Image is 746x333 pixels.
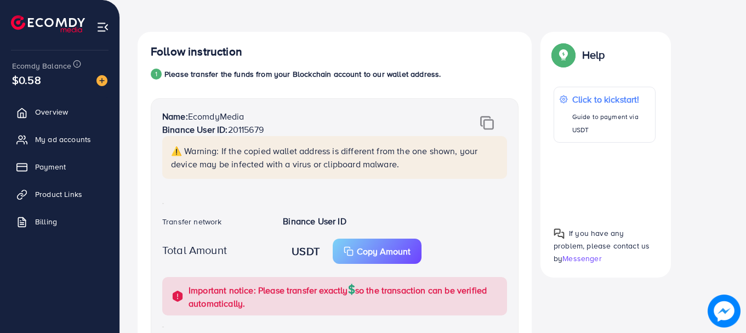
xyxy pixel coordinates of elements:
[572,93,650,106] p: Click to kickstart!
[162,110,447,123] p: EcomdyMedia
[35,216,57,227] span: Billing
[162,242,227,258] label: Total Amount
[480,116,494,130] img: img
[164,67,441,81] p: Please transfer the funds from your Blockchain account to our wallet address.
[162,123,228,136] strong: Binance User ID:
[12,60,71,71] span: Ecomdy Balance
[189,283,500,310] p: Important notice: Please transfer exactly so the transaction can be verified automatically.
[171,144,500,171] p: ⚠️ Warning: If the copied wallet address is different from the one shown, your device may be infe...
[162,216,222,227] label: Transfer network
[357,245,411,258] p: Copy Amount
[12,72,41,88] span: $0.58
[8,183,111,205] a: Product Links
[35,134,91,145] span: My ad accounts
[162,110,188,122] strong: Name:
[283,215,346,227] strong: Binance User ID
[562,253,601,264] span: Messenger
[162,123,447,136] p: 20115679
[8,128,111,150] a: My ad accounts
[8,211,111,233] a: Billing
[35,189,82,200] span: Product Links
[151,69,162,80] div: 1
[582,48,605,61] p: Help
[292,243,320,259] strong: USDT
[348,280,355,297] span: $
[96,75,107,86] img: image
[554,45,573,65] img: Popup guide
[554,228,565,239] img: Popup guide
[708,295,741,328] img: image
[151,45,242,59] h4: Follow instruction
[333,239,422,264] button: Copy Amount
[554,228,650,264] span: If you have any problem, please contact us by
[572,110,650,137] p: Guide to payment via USDT
[96,21,109,33] img: menu
[11,15,85,32] img: logo
[35,106,68,117] span: Overview
[171,290,184,303] img: alert
[8,101,111,123] a: Overview
[35,161,66,172] span: Payment
[8,156,111,178] a: Payment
